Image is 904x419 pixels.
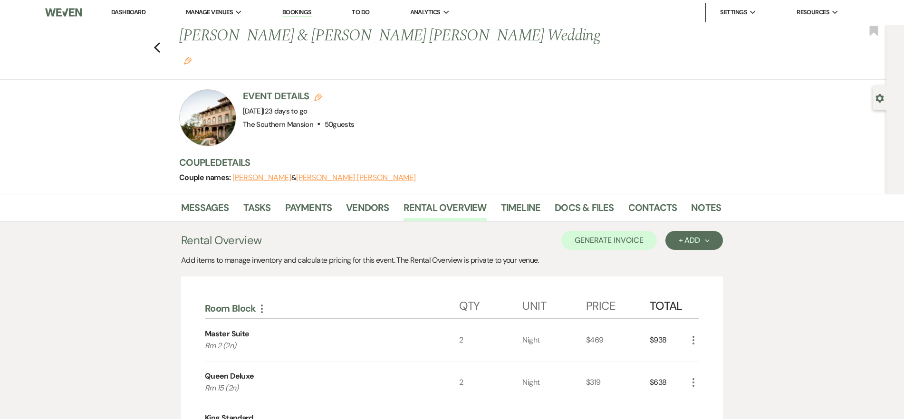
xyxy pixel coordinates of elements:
[243,120,313,129] span: The Southern Mansion
[205,382,433,394] p: Rm 15 (2n)
[650,362,688,403] div: $638
[179,172,232,182] span: Couple names:
[243,106,307,116] span: [DATE]
[459,362,523,403] div: 2
[628,200,677,221] a: Contacts
[586,362,650,403] div: $319
[650,319,688,361] div: $938
[586,319,650,361] div: $469
[181,255,723,266] div: Add items to manage inventory and calculate pricing for this event. The Rental Overview is privat...
[282,8,312,17] a: Bookings
[561,231,657,250] button: Generate Invoice
[346,200,389,221] a: Vendors
[586,290,650,318] div: Price
[679,237,710,244] div: + Add
[179,156,712,169] h3: Couple Details
[650,290,688,318] div: Total
[205,328,249,340] div: Master Suite
[205,371,254,382] div: Queen Deluxe
[691,200,721,221] a: Notes
[459,290,523,318] div: Qty
[459,319,523,361] div: 2
[665,231,723,250] button: + Add
[522,362,586,403] div: Night
[352,8,369,16] a: To Do
[296,174,416,181] button: [PERSON_NAME] [PERSON_NAME]
[181,200,229,221] a: Messages
[265,106,308,116] span: 23 days to go
[184,56,192,65] button: Edit
[404,200,487,221] a: Rental Overview
[285,200,332,221] a: Payments
[325,120,355,129] span: 50 guests
[243,200,271,221] a: Tasks
[205,340,433,352] p: Rm 2 (2n)
[243,89,354,103] h3: Event Details
[555,200,614,221] a: Docs & Files
[232,174,291,181] button: [PERSON_NAME]
[186,8,233,17] span: Manage Venues
[522,319,586,361] div: Night
[111,8,145,16] a: Dashboard
[797,8,829,17] span: Resources
[522,290,586,318] div: Unit
[263,106,307,116] span: |
[501,200,541,221] a: Timeline
[179,25,605,70] h1: [PERSON_NAME] & [PERSON_NAME] [PERSON_NAME] Wedding
[410,8,441,17] span: Analytics
[45,2,81,22] img: Weven Logo
[205,302,459,314] div: Room Block
[720,8,747,17] span: Settings
[232,173,416,182] span: &
[181,232,261,249] h3: Rental Overview
[875,93,884,102] button: Open lead details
